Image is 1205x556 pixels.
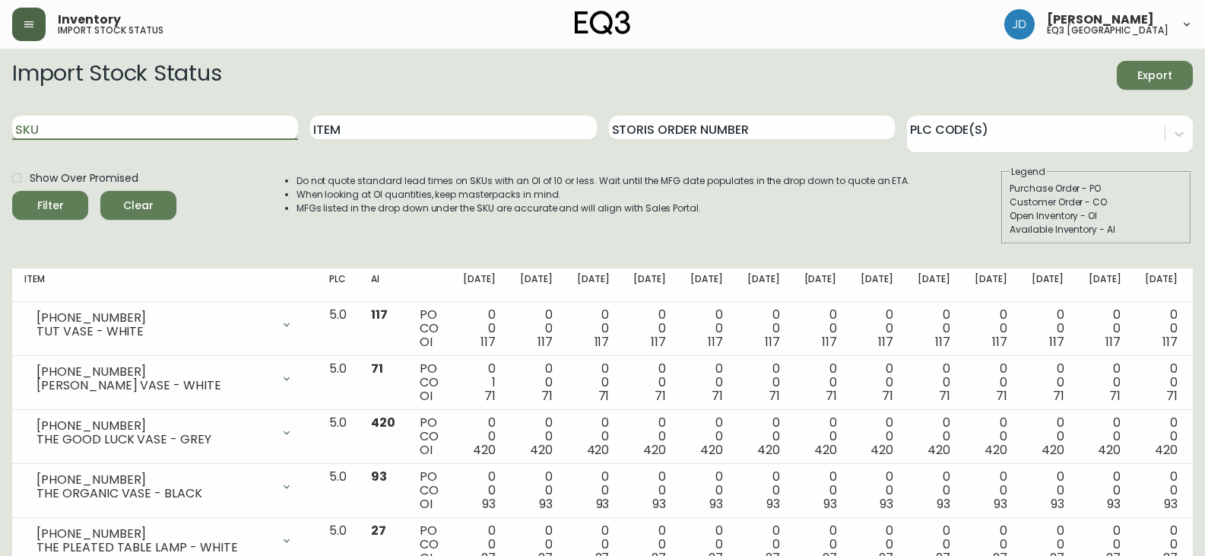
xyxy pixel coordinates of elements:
[747,308,780,349] div: 0 0
[577,308,610,349] div: 0 0
[420,416,439,457] div: PO CO
[918,416,950,457] div: 0 0
[1010,223,1183,237] div: Available Inventory - AI
[36,527,271,541] div: [PHONE_NUMBER]
[1098,441,1121,459] span: 420
[520,416,553,457] div: 0 0
[878,333,893,351] span: 117
[1129,66,1181,85] span: Export
[520,308,553,349] div: 0 0
[1133,268,1190,302] th: [DATE]
[24,362,305,396] div: [PHONE_NUMBER][PERSON_NAME] VASE - WHITE
[113,196,164,215] span: Clear
[918,470,950,511] div: 0 0
[420,387,433,405] span: OI
[520,470,553,511] div: 0 0
[451,268,508,302] th: [DATE]
[1145,416,1178,457] div: 0 0
[317,268,359,302] th: PLC
[317,410,359,464] td: 5.0
[36,433,271,446] div: THE GOOD LUCK VASE - GREY
[1032,308,1064,349] div: 0 0
[861,470,893,511] div: 0 0
[1053,387,1064,405] span: 71
[539,495,553,513] span: 93
[1089,416,1121,457] div: 0 0
[1145,470,1178,511] div: 0 0
[757,441,780,459] span: 420
[463,470,496,511] div: 0 0
[12,268,317,302] th: Item
[735,268,792,302] th: [DATE]
[480,333,496,351] span: 117
[473,441,496,459] span: 420
[420,495,433,513] span: OI
[708,333,723,351] span: 117
[1077,268,1134,302] th: [DATE]
[1049,333,1064,351] span: 117
[700,441,723,459] span: 420
[992,333,1007,351] span: 117
[24,470,305,504] div: [PHONE_NUMBER]THE ORGANIC VASE - BLACK
[484,387,496,405] span: 71
[651,333,666,351] span: 117
[747,362,780,403] div: 0 0
[537,333,553,351] span: 117
[1155,441,1178,459] span: 420
[1042,441,1064,459] span: 420
[577,362,610,403] div: 0 0
[861,416,893,457] div: 0 0
[463,362,496,403] div: 0 1
[371,522,386,539] span: 27
[804,470,837,511] div: 0 0
[1032,362,1064,403] div: 0 0
[463,308,496,349] div: 0 0
[1019,268,1077,302] th: [DATE]
[766,495,780,513] span: 93
[296,188,911,202] li: When looking at OI quantities, keep masterpacks in mind.
[24,416,305,450] div: [PHONE_NUMBER]THE GOOD LUCK VASE - GREY
[100,191,176,220] button: Clear
[577,416,610,457] div: 0 0
[1166,387,1178,405] span: 71
[1032,470,1064,511] div: 0 0
[36,311,271,325] div: [PHONE_NUMBER]
[826,387,837,405] span: 71
[769,387,780,405] span: 71
[804,308,837,349] div: 0 0
[36,325,271,338] div: TUT VASE - WHITE
[814,441,837,459] span: 420
[1089,308,1121,349] div: 0 0
[36,487,271,500] div: THE ORGANIC VASE - BLACK
[633,362,666,403] div: 0 0
[975,308,1007,349] div: 0 0
[804,416,837,457] div: 0 0
[621,268,678,302] th: [DATE]
[905,268,962,302] th: [DATE]
[1010,182,1183,195] div: Purchase Order - PO
[1010,165,1047,179] legend: Legend
[1047,26,1169,35] h5: eq3 [GEOGRAPHIC_DATA]
[994,495,1007,513] span: 93
[880,495,893,513] span: 93
[1109,387,1121,405] span: 71
[371,306,388,323] span: 117
[296,174,911,188] li: Do not quote standard lead times on SKUs with an OI of 10 or less. Wait until the MFG date popula...
[575,11,631,35] img: logo
[1145,362,1178,403] div: 0 0
[709,495,723,513] span: 93
[420,333,433,351] span: OI
[1089,362,1121,403] div: 0 0
[1145,308,1178,349] div: 0 0
[36,379,271,392] div: [PERSON_NAME] VASE - WHITE
[985,441,1007,459] span: 420
[30,170,138,186] span: Show Over Promised
[530,441,553,459] span: 420
[371,414,395,431] span: 420
[587,441,610,459] span: 420
[1089,470,1121,511] div: 0 0
[1162,333,1178,351] span: 117
[765,333,780,351] span: 117
[975,416,1007,457] div: 0 0
[882,387,893,405] span: 71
